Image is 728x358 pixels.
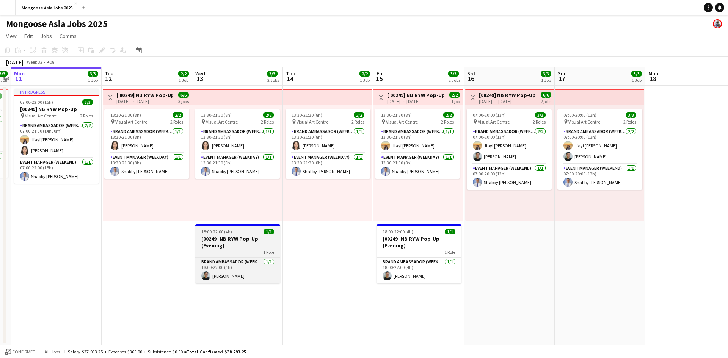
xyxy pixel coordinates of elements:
app-job-card: 18:00-22:00 (4h)1/1[00249- NB RYW Pop-Up (Evening)1 RoleBrand Ambassador (weekday)1/118:00-22:00 ... [377,224,461,283]
div: 1 job [451,98,460,104]
div: 2 jobs [541,98,551,104]
span: 2 Roles [351,119,364,125]
div: 1 Job [632,77,642,83]
div: [DATE] [6,58,24,66]
a: Comms [56,31,80,41]
span: 2/2 [178,71,189,77]
span: All jobs [43,349,61,355]
span: 3/3 [82,99,93,105]
app-job-card: 07:00-20:00 (13h)3/3 Visual Art Centre2 RolesBrand Ambassador (weekend)2/207:00-20:00 (13h)Jiayi ... [467,109,552,190]
span: 3/3 [631,71,642,77]
span: 11 [13,74,25,83]
app-job-card: 18:00-22:00 (4h)1/1[00249- NB RYW Pop-Up (Evening)1 RoleBrand Ambassador (weekday)1/118:00-22:00 ... [195,224,280,283]
span: 12 [104,74,113,83]
a: Edit [21,31,36,41]
span: Visual Art Centre [386,119,418,125]
span: 3/3 [448,71,459,77]
span: 3/3 [88,71,98,77]
span: 2 Roles [441,119,454,125]
app-job-card: 07:00-20:00 (13h)3/3 Visual Art Centre2 RolesBrand Ambassador (weekend)2/207:00-20:00 (13h)Jiayi ... [557,109,642,190]
div: 1 Job [88,77,98,83]
h3: [00249- NB RYW Pop-Up (Evening) [195,235,280,249]
span: Visual Art Centre [206,119,238,125]
app-job-card: 13:30-21:30 (8h)2/2 Visual Art Centre2 RolesBrand Ambassador (weekday)1/113:30-21:30 (8h)Jiayi [P... [375,109,460,179]
app-card-role: Event Manager (weekday)1/113:30-21:30 (8h)Shabby [PERSON_NAME] [375,153,460,179]
span: Mon [14,70,25,77]
span: Visual Art Centre [478,119,510,125]
span: 14 [285,74,295,83]
span: Sun [558,70,567,77]
div: [DATE] → [DATE] [116,98,173,104]
span: 1 Role [444,249,455,255]
span: 18:00-22:00 (4h) [383,229,413,234]
app-card-role: Event Manager (weekday)1/113:30-21:30 (8h)Shabby [PERSON_NAME] [104,153,189,179]
span: Visual Art Centre [25,113,57,119]
span: 2 Roles [533,119,546,125]
span: 2/2 [354,112,364,118]
app-job-card: 13:30-21:30 (8h)2/2 Visual Art Centre2 RolesBrand Ambassador (weekday)1/113:30-21:30 (8h)[PERSON_... [104,109,189,179]
h3: [ 00249] NB RYW Pop-Up [387,92,444,98]
span: 2/2 [443,112,454,118]
span: Wed [195,70,205,77]
div: 2 Jobs [449,77,460,83]
app-card-role: Event Manager (weekend)1/107:00-20:00 (13h)Shabby [PERSON_NAME] [557,164,642,190]
span: 2/2 [263,112,274,118]
span: 2/2 [173,112,183,118]
span: Visual Art Centre [115,119,147,125]
span: Jobs [41,33,52,39]
div: 1 Job [179,77,188,83]
app-card-role: Event Manager (weekend)1/107:00-22:00 (15h)Shabby [PERSON_NAME] [14,158,99,184]
span: 1/1 [264,229,274,234]
span: Week 32 [25,59,44,65]
span: 18 [647,74,658,83]
span: 15 [375,74,383,83]
span: Tue [105,70,113,77]
app-card-role: Brand Ambassador (weekday)1/118:00-22:00 (4h)[PERSON_NAME] [195,258,280,283]
span: 07:00-20:00 (13h) [563,112,596,118]
span: Visual Art Centre [297,119,328,125]
app-job-card: 13:30-21:30 (8h)2/2 Visual Art Centre2 RolesBrand Ambassador (weekday)1/113:30-21:30 (8h)[PERSON_... [286,109,370,179]
span: 17 [557,74,567,83]
span: Total Confirmed $38 293.25 [187,349,246,355]
span: 2 Roles [623,119,636,125]
div: [DATE] → [DATE] [387,98,444,104]
span: 1 Role [263,249,274,255]
div: 1 Job [360,77,370,83]
app-card-role: Brand Ambassador (weekday)1/118:00-22:00 (4h)[PERSON_NAME] [377,258,461,283]
app-job-card: 13:30-21:30 (8h)2/2 Visual Art Centre2 RolesBrand Ambassador (weekday)1/113:30-21:30 (8h)[PERSON_... [195,109,280,179]
h3: [ 00249] NB RYW Pop-Up [116,92,173,98]
span: Visual Art Centre [568,119,600,125]
div: 2 Jobs [267,77,279,83]
span: 3/3 [535,112,546,118]
app-job-card: In progress07:00-22:00 (15h)3/3[00249] NB RYW Pop-Up Visual Art Centre2 RolesBrand Ambassador (we... [14,89,99,184]
span: 3/3 [626,112,636,118]
span: View [6,33,17,39]
app-card-role: Brand Ambassador (weekday)1/113:30-21:30 (8h)[PERSON_NAME] [286,127,370,153]
span: 2 Roles [261,119,274,125]
span: 6/6 [541,92,551,98]
h3: [00249] NB RYW Pop-Up [479,92,535,98]
span: 13:30-21:30 (8h) [292,112,322,118]
div: In progress [14,89,99,95]
span: 07:00-22:00 (15h) [20,99,53,105]
a: View [3,31,20,41]
a: Jobs [38,31,55,41]
span: Sat [467,70,475,77]
span: 07:00-20:00 (13h) [473,112,506,118]
span: Comms [60,33,77,39]
span: 13:30-21:30 (8h) [110,112,141,118]
div: Salary $37 933.25 + Expenses $360.00 + Subsistence $0.00 = [68,349,246,355]
button: Confirmed [4,348,37,356]
span: Thu [286,70,295,77]
h1: Mongoose Asia Jobs 2025 [6,18,108,30]
div: +08 [47,59,54,65]
button: Mongoose Asia Jobs 2025 [16,0,79,15]
h3: [00249] NB RYW Pop-Up [14,106,99,113]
